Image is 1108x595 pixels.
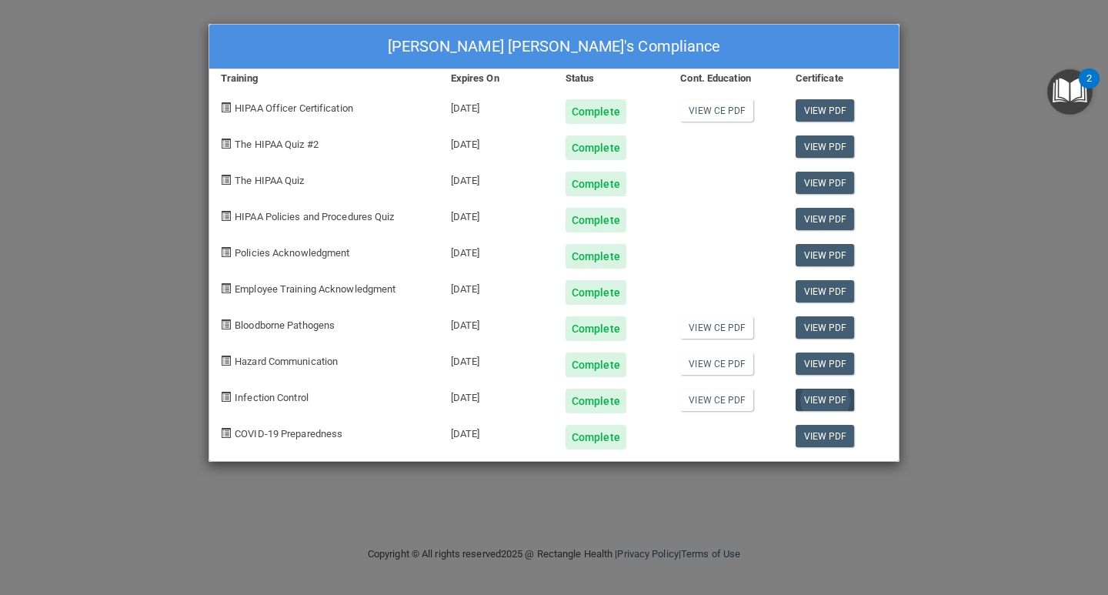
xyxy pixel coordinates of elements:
div: Complete [566,244,626,269]
div: Expires On [439,69,554,88]
a: View PDF [796,316,855,339]
a: View CE PDF [680,316,753,339]
div: Complete [566,353,626,377]
div: Complete [566,208,626,232]
div: [DATE] [439,88,554,124]
span: The HIPAA Quiz #2 [235,139,319,150]
a: View PDF [796,353,855,375]
span: Hazard Communication [235,356,338,367]
a: View PDF [796,135,855,158]
div: 2 [1086,79,1092,99]
div: Complete [566,172,626,196]
div: [DATE] [439,160,554,196]
a: View PDF [796,389,855,411]
a: View CE PDF [680,389,753,411]
div: [DATE] [439,305,554,341]
div: Training [209,69,439,88]
div: Status [554,69,669,88]
div: Complete [566,316,626,341]
div: Cont. Education [669,69,783,88]
div: Complete [566,389,626,413]
div: Complete [566,425,626,450]
div: [DATE] [439,196,554,232]
span: Policies Acknowledgment [235,247,349,259]
div: [DATE] [439,232,554,269]
span: Employee Training Acknowledgment [235,283,395,295]
span: Infection Control [235,392,309,403]
div: Complete [566,99,626,124]
div: Certificate [784,69,899,88]
a: View PDF [796,99,855,122]
div: [DATE] [439,269,554,305]
a: View CE PDF [680,99,753,122]
div: Complete [566,135,626,160]
a: View PDF [796,425,855,447]
span: HIPAA Officer Certification [235,102,353,114]
span: COVID-19 Preparedness [235,428,342,440]
button: Open Resource Center, 2 new notifications [1047,69,1093,115]
div: [DATE] [439,377,554,413]
div: [PERSON_NAME] [PERSON_NAME]'s Compliance [209,25,899,69]
div: [DATE] [439,341,554,377]
a: View PDF [796,280,855,303]
a: View PDF [796,172,855,194]
span: The HIPAA Quiz [235,175,304,186]
a: View PDF [796,208,855,230]
a: View PDF [796,244,855,266]
a: View CE PDF [680,353,753,375]
div: [DATE] [439,413,554,450]
div: [DATE] [439,124,554,160]
span: Bloodborne Pathogens [235,319,335,331]
span: HIPAA Policies and Procedures Quiz [235,211,394,222]
div: Complete [566,280,626,305]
